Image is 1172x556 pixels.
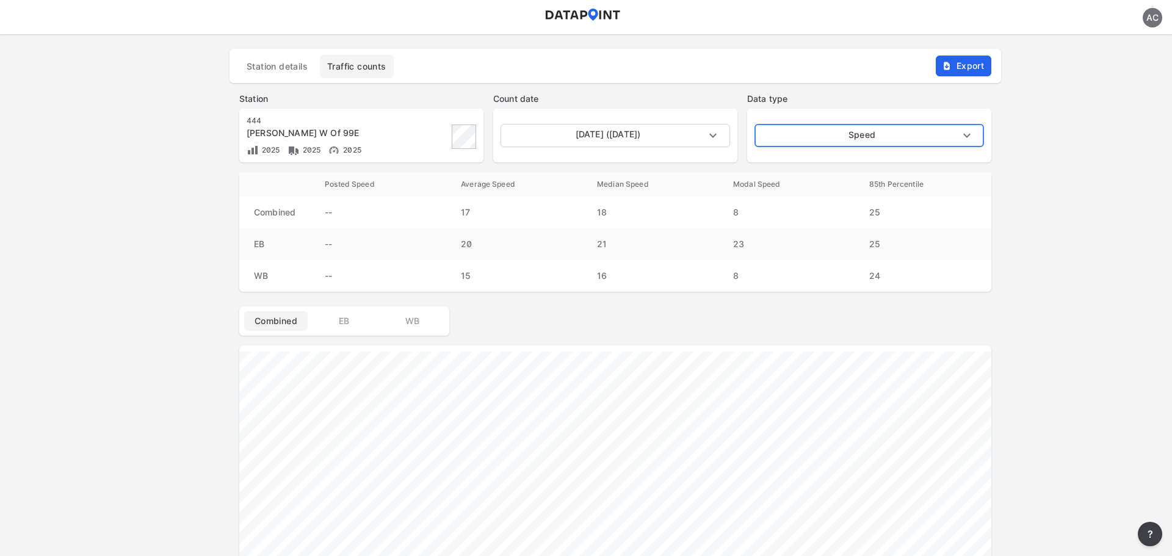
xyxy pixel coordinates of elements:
[247,144,259,156] img: Volume count
[501,124,730,147] div: [DATE] ([DATE])
[239,260,310,292] td: WB
[310,197,446,228] td: --
[446,228,582,260] td: 20
[1145,527,1155,541] span: ?
[718,172,855,197] th: Modal Speed
[320,315,369,327] span: EB
[936,56,991,76] button: Export
[300,145,321,154] span: 2025
[754,124,984,147] div: Speed
[942,60,983,72] span: Export
[251,315,300,327] span: Combined
[582,260,718,292] td: 16
[855,197,991,228] td: 25
[446,172,582,197] th: Average Speed
[582,197,718,228] td: 18
[446,260,582,292] td: 15
[544,9,621,21] img: dataPointLogo.9353c09d.svg
[582,228,718,260] td: 21
[1138,522,1162,546] button: more
[942,61,952,71] img: File%20-%20Download.70cf71cd.svg
[310,172,446,197] th: Posted Speed
[582,172,718,197] th: Median Speed
[718,260,855,292] td: 8
[747,93,991,105] label: Data type
[855,172,991,197] th: 85th Percentile
[310,260,446,292] td: --
[718,197,855,228] td: 8
[247,127,448,139] div: Naef Rd W Of 99E
[493,93,737,105] label: Count date
[247,60,308,73] span: Station details
[855,228,991,260] td: 25
[259,145,280,154] span: 2025
[244,311,444,331] div: basic tabs example
[239,197,310,228] td: Combined
[388,315,437,327] span: WB
[855,260,991,292] td: 24
[247,116,448,126] div: 444
[310,228,446,260] td: --
[288,144,300,156] img: Vehicle class
[327,60,386,73] span: Traffic counts
[1143,8,1162,27] div: AC
[239,55,991,78] div: basic tabs example
[446,197,582,228] td: 17
[239,228,310,260] td: EB
[340,145,361,154] span: 2025
[718,228,855,260] td: 23
[328,144,340,156] img: Vehicle speed
[239,93,483,105] label: Station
